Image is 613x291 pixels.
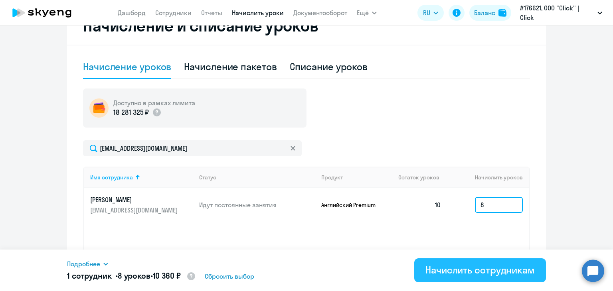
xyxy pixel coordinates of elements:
[201,9,222,17] a: Отчеты
[417,5,444,21] button: RU
[293,9,347,17] a: Документооборот
[357,5,377,21] button: Ещё
[357,8,369,18] span: Ещё
[90,174,133,181] div: Имя сотрудника
[83,60,171,73] div: Начисление уроков
[90,174,193,181] div: Имя сотрудника
[153,271,181,281] span: 10 360 ₽
[155,9,192,17] a: Сотрудники
[290,60,368,73] div: Списание уроков
[118,9,146,17] a: Дашборд
[321,201,381,208] p: Английский Premium
[398,174,439,181] span: Остаток уроков
[232,9,284,17] a: Начислить уроки
[321,174,343,181] div: Продукт
[90,195,180,204] p: [PERSON_NAME]
[199,201,315,209] p: Идут постоянные занятия
[516,3,606,22] button: #176621, ООО "Click" | Click
[425,263,535,276] div: Начислить сотрудникам
[199,174,216,181] div: Статус
[113,98,195,107] h5: Доступно в рамках лимита
[83,140,302,156] input: Поиск по имени, email, продукту или статусу
[199,174,315,181] div: Статус
[520,3,594,22] p: #176621, ООО "Click" | Click
[89,98,109,118] img: wallet-circle.png
[423,8,430,18] span: RU
[118,271,150,281] span: 8 уроков
[414,258,546,282] button: Начислить сотрудникам
[392,188,448,222] td: 10
[448,167,529,188] th: Начислить уроков
[398,174,448,181] div: Остаток уроков
[469,5,511,21] button: Балансbalance
[90,206,180,214] p: [EMAIL_ADDRESS][DOMAIN_NAME]
[205,271,254,281] span: Сбросить выбор
[67,270,196,282] h5: 1 сотрудник • •
[321,174,392,181] div: Продукт
[113,107,149,118] p: 18 281 325 ₽
[83,16,530,35] h2: Начисление и списание уроков
[67,259,100,269] span: Подробнее
[184,60,277,73] div: Начисление пакетов
[90,195,193,214] a: [PERSON_NAME][EMAIL_ADDRESS][DOMAIN_NAME]
[498,9,506,17] img: balance
[474,8,495,18] div: Баланс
